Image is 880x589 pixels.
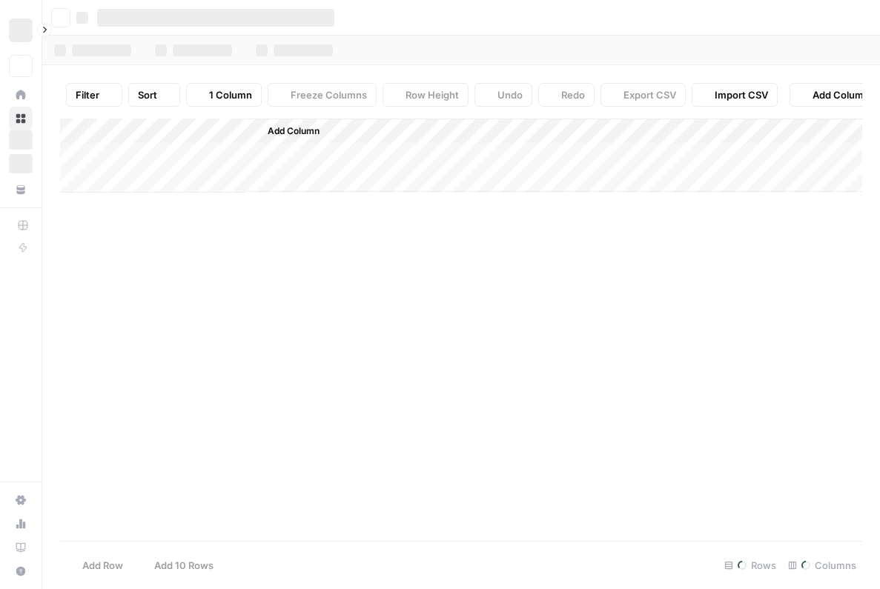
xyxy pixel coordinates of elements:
span: Add Row [82,558,123,573]
button: Add Row [60,553,132,577]
button: Add Column [248,122,325,141]
button: Export CSV [601,83,686,107]
a: Usage [9,512,33,536]
div: Rows [718,553,782,577]
span: Filter [76,87,99,102]
a: Browse [9,107,33,130]
button: Add 10 Rows [132,553,222,577]
button: Freeze Columns [268,83,377,107]
span: Add 10 Rows [154,558,214,573]
div: Columns [782,553,862,577]
span: Freeze Columns [291,87,367,102]
span: Add Column [813,87,870,102]
button: Help + Support [9,559,33,583]
span: Redo [561,87,585,102]
a: Your Data [9,178,33,202]
span: 1 Column [209,87,252,102]
span: Import CSV [715,87,768,102]
span: Sort [138,87,157,102]
button: Redo [538,83,595,107]
span: Export CSV [623,87,676,102]
span: Undo [497,87,523,102]
a: Learning Hub [9,536,33,559]
button: Import CSV [692,83,778,107]
button: Sort [128,83,180,107]
a: Settings [9,488,33,512]
button: Add Column [790,83,879,107]
button: Undo [474,83,532,107]
button: Filter [66,83,122,107]
span: Row Height [406,87,459,102]
button: Row Height [383,83,469,107]
span: Add Column [268,124,320,138]
button: 1 Column [186,83,262,107]
a: Home [9,83,33,107]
